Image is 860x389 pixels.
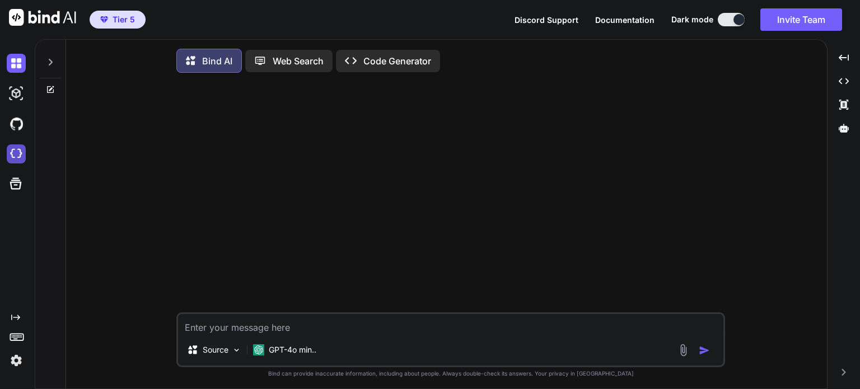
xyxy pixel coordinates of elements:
[7,54,26,73] img: darkChat
[253,344,264,355] img: GPT-4o mini
[7,144,26,163] img: cloudideIcon
[176,369,725,378] p: Bind can provide inaccurate information, including about people. Always double-check its answers....
[90,11,146,29] button: premiumTier 5
[232,345,241,355] img: Pick Models
[269,344,316,355] p: GPT-4o min..
[100,16,108,23] img: premium
[7,114,26,133] img: githubDark
[203,344,228,355] p: Source
[515,15,578,25] span: Discord Support
[273,54,324,68] p: Web Search
[7,351,26,370] img: settings
[595,14,655,26] button: Documentation
[671,14,713,25] span: Dark mode
[363,54,431,68] p: Code Generator
[515,14,578,26] button: Discord Support
[202,54,232,68] p: Bind AI
[699,345,710,356] img: icon
[9,9,76,26] img: Bind AI
[113,14,135,25] span: Tier 5
[7,84,26,103] img: darkAi-studio
[760,8,842,31] button: Invite Team
[677,344,690,357] img: attachment
[595,15,655,25] span: Documentation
